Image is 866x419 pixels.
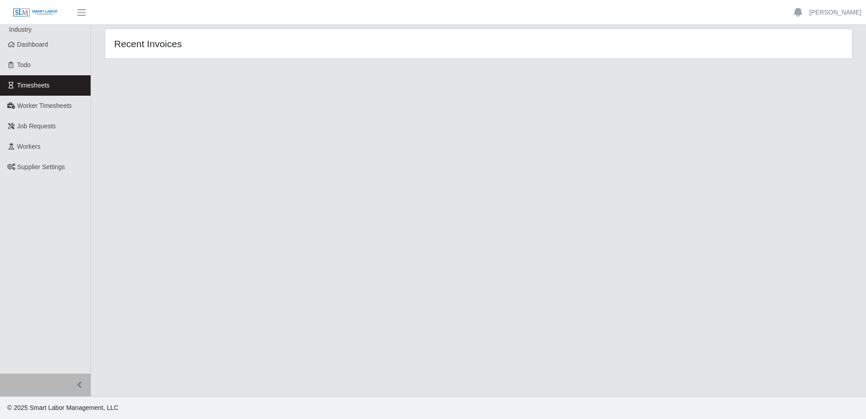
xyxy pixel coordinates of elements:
[17,143,41,150] span: Workers
[17,61,31,68] span: Todo
[114,38,410,49] h4: Recent Invoices
[17,163,65,171] span: Supplier Settings
[17,82,50,89] span: Timesheets
[17,102,72,109] span: Worker Timesheets
[809,8,861,17] a: [PERSON_NAME]
[17,122,56,130] span: Job Requests
[9,26,32,33] span: Industry
[13,8,58,18] img: SLM Logo
[17,41,48,48] span: Dashboard
[7,404,118,411] span: © 2025 Smart Labor Management, LLC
